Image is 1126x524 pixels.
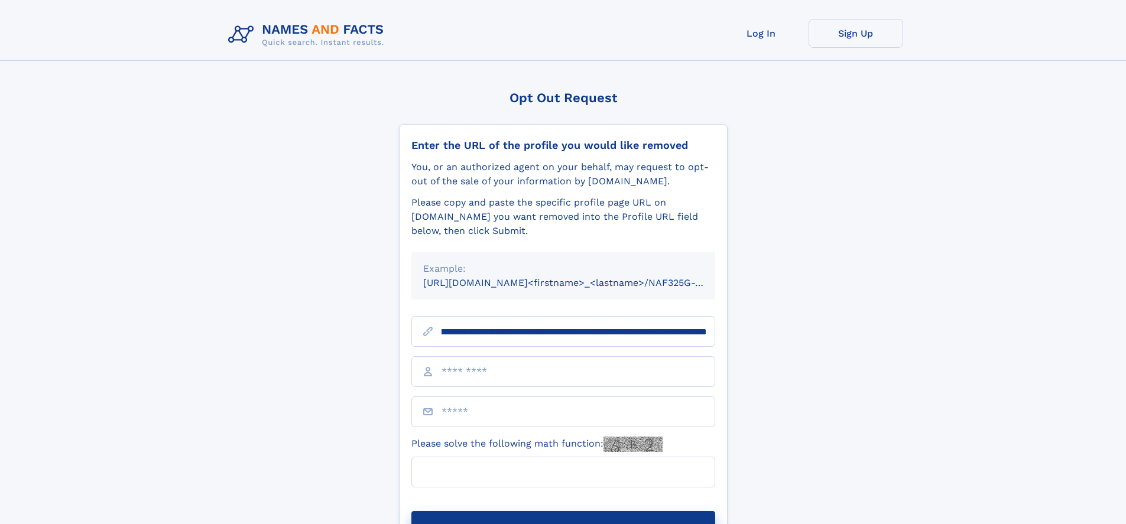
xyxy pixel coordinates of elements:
[411,160,715,188] div: You, or an authorized agent on your behalf, may request to opt-out of the sale of your informatio...
[223,19,394,51] img: Logo Names and Facts
[714,19,809,48] a: Log In
[411,196,715,238] div: Please copy and paste the specific profile page URL on [DOMAIN_NAME] you want removed into the Pr...
[423,277,738,288] small: [URL][DOMAIN_NAME]<firstname>_<lastname>/NAF325G-xxxxxxxx
[399,90,728,105] div: Opt Out Request
[411,437,663,452] label: Please solve the following math function:
[809,19,903,48] a: Sign Up
[423,262,703,276] div: Example:
[411,139,715,152] div: Enter the URL of the profile you would like removed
